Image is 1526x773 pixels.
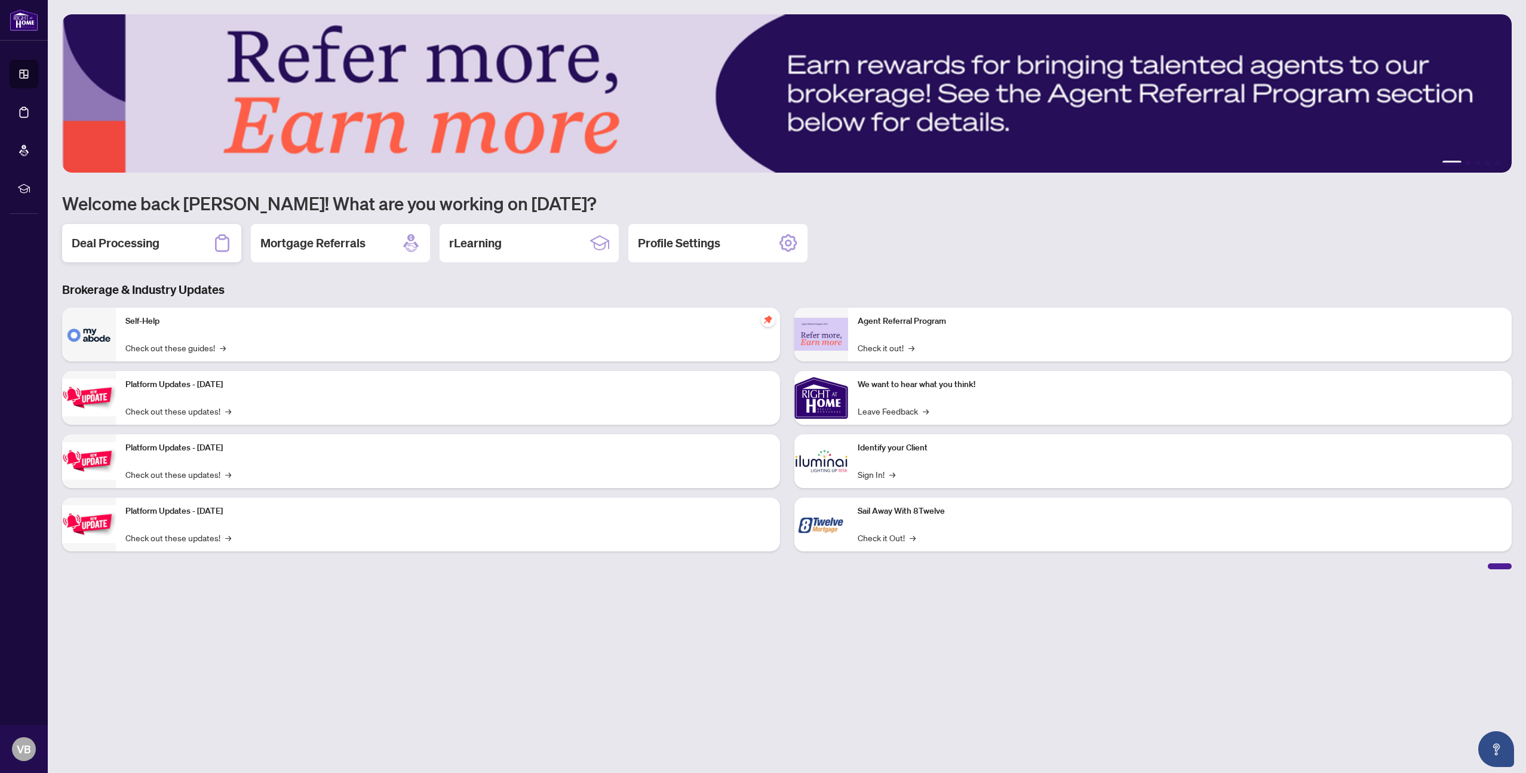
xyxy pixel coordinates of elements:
p: Platform Updates - [DATE] [125,505,770,518]
button: 1 [1442,161,1461,165]
button: 5 [1495,161,1500,165]
h2: rLearning [449,235,502,251]
a: Check out these updates!→ [125,404,231,418]
h2: Deal Processing [72,235,159,251]
img: Sail Away With 8Twelve [794,498,848,551]
button: Open asap [1478,731,1514,767]
img: Slide 0 [62,14,1512,173]
span: → [889,468,895,481]
img: logo [10,9,38,31]
span: → [225,404,231,418]
p: Platform Updates - [DATE] [125,441,770,455]
p: Self-Help [125,315,770,328]
button: 4 [1485,161,1490,165]
img: Platform Updates - July 21, 2025 [62,379,116,416]
p: Sail Away With 8Twelve [858,505,1503,518]
h2: Profile Settings [638,235,720,251]
img: Self-Help [62,308,116,361]
span: → [910,531,916,544]
h3: Brokerage & Industry Updates [62,281,1512,298]
span: → [225,531,231,544]
img: We want to hear what you think! [794,371,848,425]
p: Platform Updates - [DATE] [125,378,770,391]
span: → [923,404,929,418]
span: pushpin [761,312,775,327]
span: → [225,468,231,481]
a: Check out these guides!→ [125,341,226,354]
span: → [908,341,914,354]
a: Leave Feedback→ [858,404,929,418]
a: Check out these updates!→ [125,468,231,481]
h2: Mortgage Referrals [260,235,366,251]
img: Identify your Client [794,434,848,488]
img: Agent Referral Program [794,318,848,351]
img: Platform Updates - June 23, 2025 [62,505,116,543]
img: Platform Updates - July 8, 2025 [62,442,116,480]
a: Check it Out!→ [858,531,916,544]
button: 2 [1466,161,1471,165]
p: Agent Referral Program [858,315,1503,328]
h1: Welcome back [PERSON_NAME]! What are you working on [DATE]? [62,192,1512,214]
button: 3 [1476,161,1481,165]
span: VB [17,741,31,757]
span: → [220,341,226,354]
a: Sign In!→ [858,468,895,481]
a: Check it out!→ [858,341,914,354]
a: Check out these updates!→ [125,531,231,544]
p: Identify your Client [858,441,1503,455]
p: We want to hear what you think! [858,378,1503,391]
